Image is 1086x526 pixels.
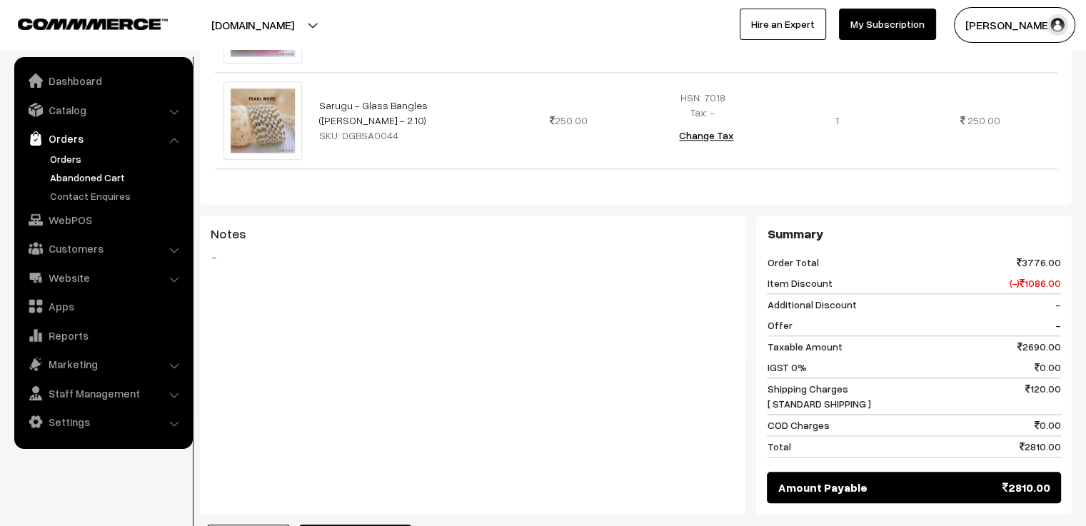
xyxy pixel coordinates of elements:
span: Order Total [767,255,818,270]
span: 2810.00 [1002,479,1050,496]
span: Item Discount [767,275,832,290]
a: Settings [18,409,188,435]
span: 2690.00 [1017,339,1061,354]
h3: Notes [211,226,735,242]
span: Shipping Charges [ STANDARD SHIPPING ] [767,381,870,411]
img: Pearl white.jpg [223,81,302,160]
span: 2810.00 [1020,439,1061,454]
a: COMMMERCE [18,14,143,31]
span: Offer [767,318,792,333]
a: Apps [18,293,188,319]
span: Amount Payable [778,479,867,496]
a: My Subscription [839,9,936,40]
a: Dashboard [18,68,188,93]
img: user [1047,14,1068,36]
a: Reports [18,323,188,348]
a: Contact Enquires [46,188,188,203]
h3: Summary [767,226,1061,242]
img: COMMMERCE [18,19,168,29]
span: COD Charges [767,418,829,433]
span: Total [767,439,790,454]
a: Catalog [18,97,188,123]
a: WebPOS [18,207,188,233]
span: - [1055,297,1061,312]
span: 0.00 [1035,360,1061,375]
a: Staff Management [18,380,188,406]
a: Website [18,265,188,290]
a: Sarugu - Glass Bangles ([PERSON_NAME] - 2.10) [319,99,428,126]
a: Orders [46,151,188,166]
blockquote: - [211,248,735,265]
a: Orders [18,126,188,151]
span: 3776.00 [1017,255,1061,270]
button: [DOMAIN_NAME] [161,7,344,43]
a: Customers [18,236,188,261]
span: 0.00 [1035,418,1061,433]
a: Abandoned Cart [46,170,188,185]
button: [PERSON_NAME] C [954,7,1075,43]
a: Marketing [18,351,188,377]
div: SKU: DGBSA0044 [319,128,493,143]
span: Taxable Amount [767,339,842,354]
span: Additional Discount [767,297,856,312]
span: HSN: 7018 Tax: - [680,91,725,118]
a: Hire an Expert [740,9,826,40]
span: - [1055,318,1061,333]
button: Change Tax [668,120,745,151]
span: 250.00 [967,114,1000,126]
span: 250.00 [550,114,588,126]
span: 1 [835,114,839,126]
span: IGST 0% [767,360,806,375]
span: (-) 1086.00 [1010,275,1061,290]
span: 120.00 [1025,381,1061,411]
